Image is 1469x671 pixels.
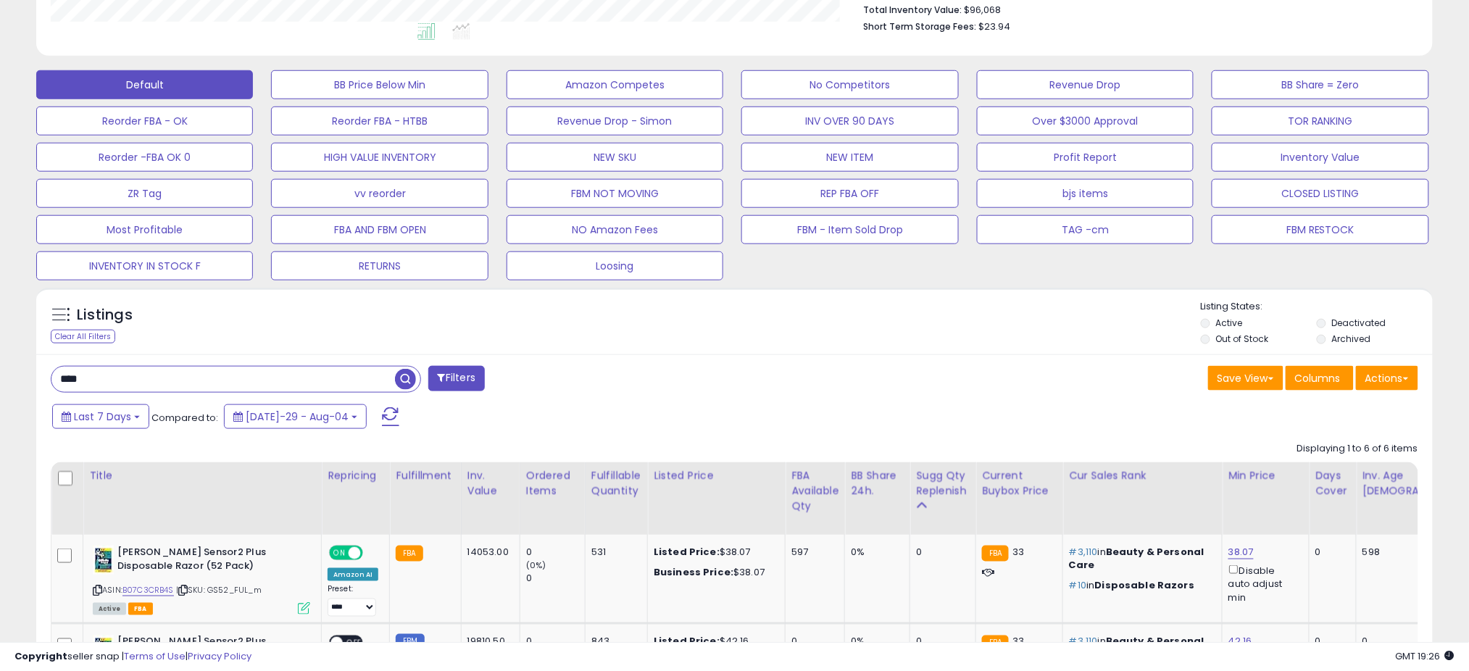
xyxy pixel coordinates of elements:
b: Listed Price: [654,545,720,559]
div: 597 [791,546,833,559]
button: Inventory Value [1212,143,1428,172]
div: 14053.00 [467,546,509,559]
button: Revenue Drop - Simon [507,107,723,136]
span: ON [330,547,349,559]
div: Clear All Filters [51,330,115,343]
button: Amazon Competes [507,70,723,99]
button: FBM RESTOCK [1212,215,1428,244]
button: Loosing [507,251,723,280]
div: Preset: [328,584,378,617]
div: Fulfillment [396,468,454,483]
button: Actions [1356,366,1418,391]
div: 0 [526,546,585,559]
button: [DATE]-29 - Aug-04 [224,404,367,429]
button: No Competitors [741,70,958,99]
button: Filters [428,366,485,391]
span: 2025-08-13 19:26 GMT [1396,649,1455,663]
button: Over $3000 Approval [977,107,1194,136]
button: bjs items [977,179,1194,208]
div: 531 [591,546,636,559]
button: vv reorder [271,179,488,208]
b: Business Price: [654,565,733,579]
a: Privacy Policy [188,649,251,663]
div: $38.07 [654,566,774,579]
div: seller snap | | [14,650,251,664]
small: FBA [982,546,1009,562]
div: $38.07 [654,546,774,559]
button: Last 7 Days [52,404,149,429]
small: FBA [396,546,423,562]
div: Fulfillable Quantity [591,468,641,499]
button: HIGH VALUE INVENTORY [271,143,488,172]
span: All listings currently available for purchase on Amazon [93,603,126,615]
button: Reorder FBA - HTBB [271,107,488,136]
span: #10 [1069,578,1086,592]
div: Displaying 1 to 6 of 6 items [1297,442,1418,456]
label: Archived [1331,333,1370,345]
a: 38.07 [1228,545,1254,559]
button: FBM - Item Sold Drop [741,215,958,244]
button: INVENTORY IN STOCK F [36,251,253,280]
b: [PERSON_NAME] Sensor2 Plus Disposable Razor (52 Pack) [117,546,294,576]
button: ZR Tag [36,179,253,208]
span: 33 [1012,545,1024,559]
a: Terms of Use [124,649,186,663]
label: Out of Stock [1216,333,1269,345]
button: Default [36,70,253,99]
button: BB Price Below Min [271,70,488,99]
label: Active [1216,317,1243,329]
span: #3,110 [1069,545,1098,559]
div: Title [89,468,315,483]
button: REP FBA OFF [741,179,958,208]
strong: Copyright [14,649,67,663]
button: Profit Report [977,143,1194,172]
div: Inv. value [467,468,514,499]
button: RETURNS [271,251,488,280]
span: Compared to: [151,411,218,425]
button: Reorder FBA - OK [36,107,253,136]
div: 0 [916,546,965,559]
span: | SKU: GS52_FUL_m [176,584,262,596]
button: INV OVER 90 DAYS [741,107,958,136]
div: Sugg Qty Replenish [916,468,970,499]
button: NO Amazon Fees [507,215,723,244]
button: Revenue Drop [977,70,1194,99]
div: Repricing [328,468,383,483]
div: BB Share 24h. [851,468,904,499]
button: FBA AND FBM OPEN [271,215,488,244]
div: Disable auto adjust min [1228,562,1298,604]
th: Please note that this number is a calculation based on your required days of coverage and your ve... [910,462,976,535]
button: Save View [1208,366,1283,391]
div: ASIN: [93,546,310,613]
div: 0% [851,546,899,559]
h5: Listings [77,305,133,325]
button: TAG -cm [977,215,1194,244]
span: Beauty & Personal Care [1069,545,1204,572]
span: $23.94 [978,20,1010,33]
p: in [1069,546,1211,572]
button: NEW ITEM [741,143,958,172]
span: Disposable Razors [1095,578,1195,592]
button: Reorder -FBA OK 0 [36,143,253,172]
img: 51wKCMCg-BL._SL40_.jpg [93,546,114,575]
a: B07C3CRB4S [122,584,174,596]
button: TOR RANKING [1212,107,1428,136]
button: CLOSED LISTING [1212,179,1428,208]
span: FBA [128,603,153,615]
div: Cur Sales Rank [1069,468,1216,483]
p: in [1069,579,1211,592]
button: BB Share = Zero [1212,70,1428,99]
p: Listing States: [1201,300,1433,314]
div: Listed Price [654,468,779,483]
span: [DATE]-29 - Aug-04 [246,409,349,424]
div: 0 [1315,546,1345,559]
button: FBM NOT MOVING [507,179,723,208]
small: (0%) [526,559,546,571]
div: Ordered Items [526,468,579,499]
div: Min Price [1228,468,1303,483]
button: NEW SKU [507,143,723,172]
label: Deactivated [1331,317,1386,329]
span: Columns [1295,371,1341,385]
div: Current Buybox Price [982,468,1057,499]
div: Amazon AI [328,568,378,581]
